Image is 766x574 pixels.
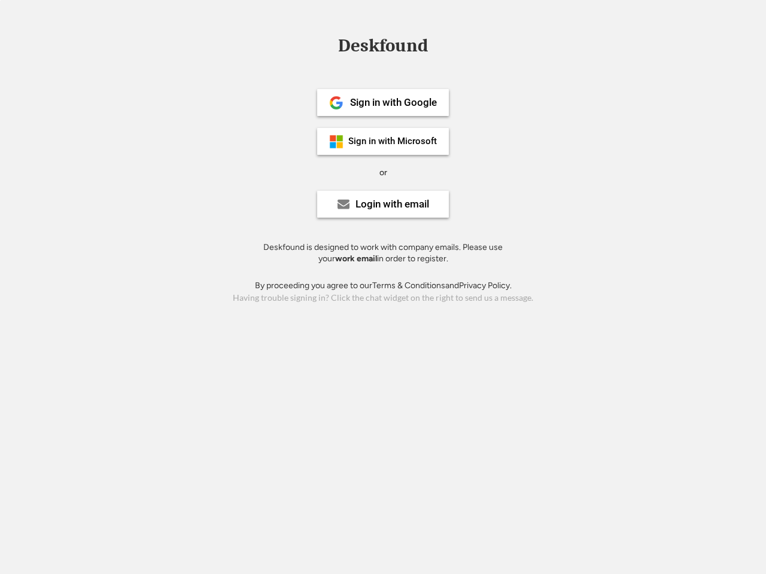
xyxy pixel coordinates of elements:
strong: work email [335,254,377,264]
a: Terms & Conditions [372,280,445,291]
div: Sign in with Google [350,97,437,108]
div: By proceeding you agree to our and [255,280,512,292]
div: Deskfound is designed to work with company emails. Please use your in order to register. [248,242,518,265]
div: Sign in with Microsoft [348,137,437,146]
div: Login with email [355,199,429,209]
div: Deskfound [332,36,434,55]
img: ms-symbollockup_mssymbol_19.png [329,135,344,149]
div: or [379,167,387,179]
img: 1024px-Google__G__Logo.svg.png [329,96,344,110]
a: Privacy Policy. [459,280,512,291]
